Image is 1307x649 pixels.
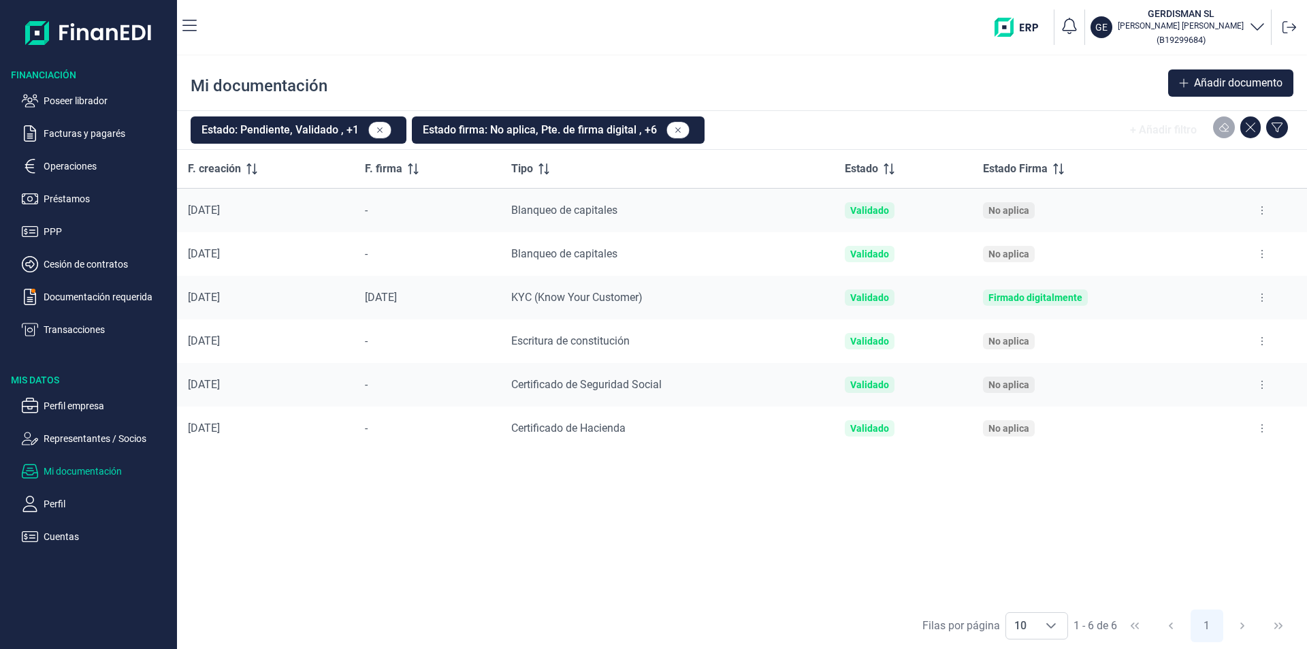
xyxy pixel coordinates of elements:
div: - [365,247,489,261]
div: [DATE] [188,334,343,348]
button: Transacciones [22,321,172,338]
div: Validado [850,423,889,434]
div: Validado [850,336,889,347]
button: Perfil [22,496,172,512]
h3: GERDISMAN SL [1118,7,1244,20]
span: Certificado de Seguridad Social [511,378,662,391]
p: Mi documentación [44,463,172,479]
button: Facturas y pagarés [22,125,172,142]
button: Mi documentación [22,463,172,479]
span: Tipo [511,161,533,177]
div: No aplica [988,205,1029,216]
button: Estado firma: No aplica, Pte. de firma digital , +6 [412,116,705,144]
button: Cesión de contratos [22,256,172,272]
p: Representantes / Socios [44,430,172,447]
button: Préstamos [22,191,172,207]
p: Transacciones [44,321,172,338]
p: Operaciones [44,158,172,174]
button: Next Page [1226,610,1259,642]
div: Validado [850,249,889,259]
span: KYC (Know Your Customer) [511,291,643,304]
p: Cesión de contratos [44,256,172,272]
div: Choose [1035,613,1067,639]
button: PPP [22,223,172,240]
div: Validado [850,292,889,303]
div: - [365,422,489,435]
button: Last Page [1262,610,1295,642]
div: No aplica [988,423,1029,434]
div: Mi documentación [191,75,327,97]
span: Estado Firma [983,161,1048,177]
p: Poseer librador [44,93,172,109]
div: Validado [850,205,889,216]
p: GE [1095,20,1108,34]
span: Añadir documento [1194,75,1282,91]
button: Operaciones [22,158,172,174]
div: No aplica [988,379,1029,390]
div: [DATE] [188,422,343,435]
div: Firmado digitalmente [988,292,1082,303]
img: erp [995,18,1048,37]
p: Préstamos [44,191,172,207]
span: F. creación [188,161,241,177]
button: First Page [1118,610,1151,642]
span: F. firma [365,161,402,177]
button: Documentación requerida [22,289,172,305]
div: No aplica [988,336,1029,347]
p: [PERSON_NAME] [PERSON_NAME] [1118,20,1244,31]
button: Poseer librador [22,93,172,109]
p: PPP [44,223,172,240]
button: Representantes / Socios [22,430,172,447]
div: [DATE] [188,204,343,217]
span: Blanqueo de capitales [511,204,617,217]
span: Certificado de Hacienda [511,422,626,434]
button: Perfil empresa [22,398,172,414]
div: [DATE] [188,247,343,261]
p: Facturas y pagarés [44,125,172,142]
div: - [365,334,489,348]
span: 1 - 6 de 6 [1074,620,1117,631]
div: [DATE] [188,291,343,304]
span: Estado [845,161,878,177]
img: Logo de aplicación [25,11,152,54]
button: Page 1 [1191,610,1223,642]
span: 10 [1006,613,1035,639]
div: Validado [850,379,889,390]
div: [DATE] [365,291,489,304]
span: Blanqueo de capitales [511,247,617,260]
p: Perfil [44,496,172,512]
div: - [365,204,489,217]
button: Añadir documento [1168,69,1293,97]
button: GEGERDISMAN SL[PERSON_NAME] [PERSON_NAME](B19299684) [1091,7,1265,48]
div: No aplica [988,249,1029,259]
button: Estado: Pendiente, Validado , +1 [191,116,406,144]
p: Perfil empresa [44,398,172,414]
p: Documentación requerida [44,289,172,305]
button: Previous Page [1155,610,1187,642]
div: [DATE] [188,378,343,392]
small: Copiar cif [1157,35,1206,45]
div: Filas por página [922,618,1000,634]
span: Escritura de constitución [511,334,630,347]
p: Cuentas [44,528,172,545]
div: - [365,378,489,392]
button: Cuentas [22,528,172,545]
